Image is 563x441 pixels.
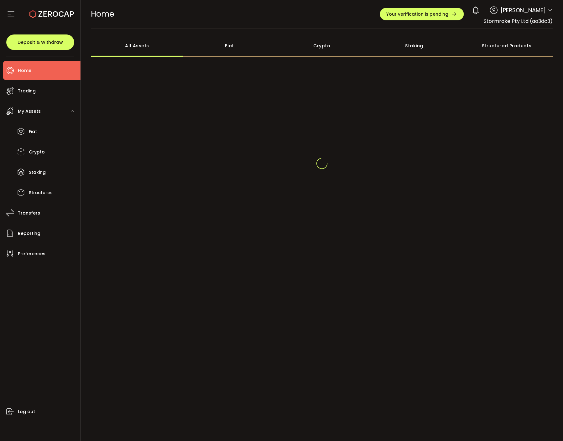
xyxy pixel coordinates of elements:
[18,229,40,238] span: Reporting
[29,127,37,136] span: Fiat
[387,12,449,16] span: Your verification is pending
[461,35,553,57] div: Structured Products
[484,18,553,25] span: Stormrake Pty Ltd (aa3dc3)
[380,8,464,20] button: Your verification is pending
[18,249,45,258] span: Preferences
[6,34,74,50] button: Deposit & Withdraw
[18,107,41,116] span: My Assets
[29,168,46,177] span: Staking
[18,86,36,96] span: Trading
[29,188,53,197] span: Structures
[29,148,45,157] span: Crypto
[368,35,461,57] div: Staking
[91,8,114,19] span: Home
[18,407,35,417] span: Log out
[183,35,276,57] div: Fiat
[501,6,546,14] span: [PERSON_NAME]
[276,35,368,57] div: Crypto
[18,40,63,44] span: Deposit & Withdraw
[18,209,40,218] span: Transfers
[18,66,31,75] span: Home
[91,35,184,57] div: All Assets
